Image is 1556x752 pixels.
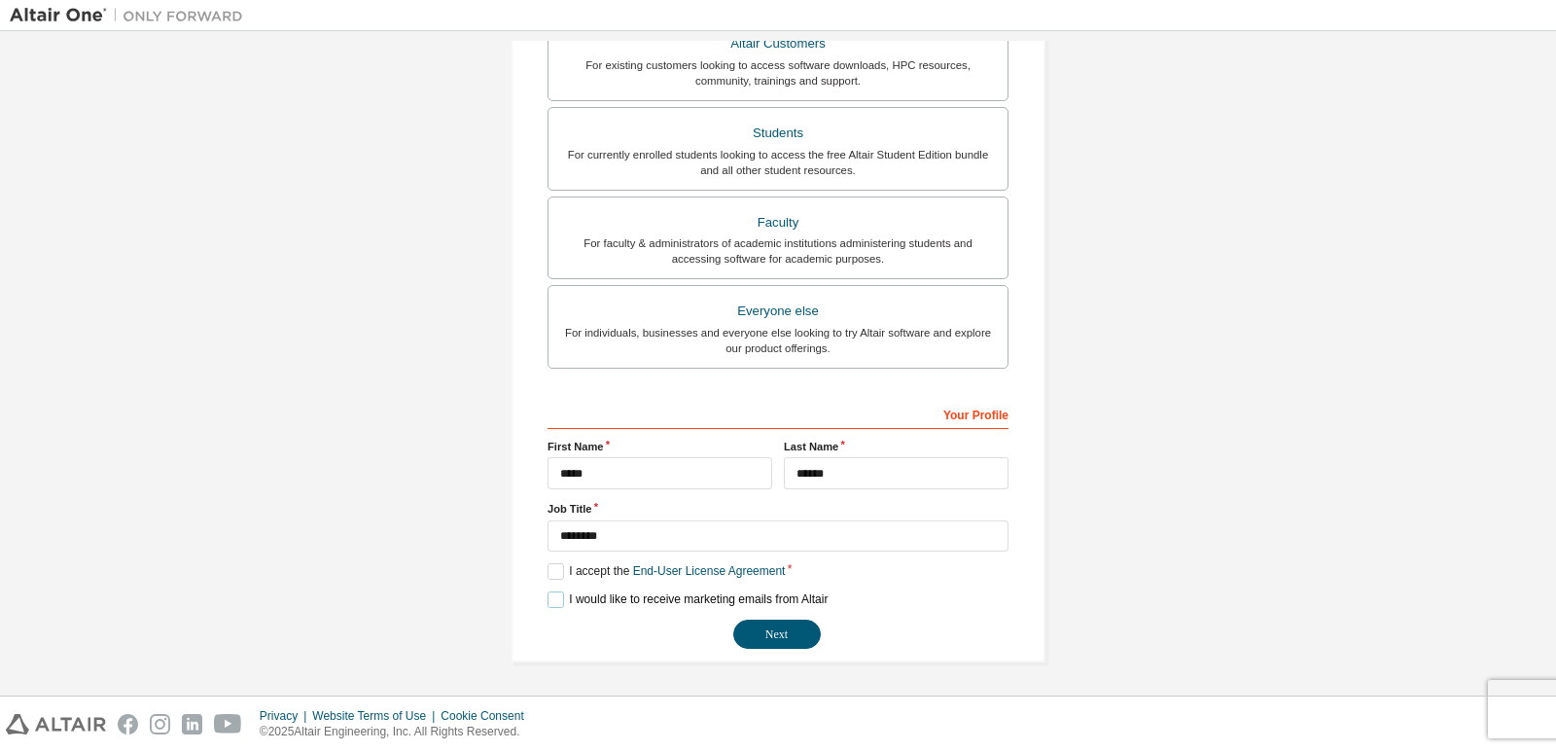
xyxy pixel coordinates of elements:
img: youtube.svg [214,714,242,734]
label: Last Name [784,439,1008,454]
div: Students [560,120,996,147]
img: altair_logo.svg [6,714,106,734]
p: © 2025 Altair Engineering, Inc. All Rights Reserved. [260,724,536,740]
div: For existing customers looking to access software downloads, HPC resources, community, trainings ... [560,57,996,89]
img: linkedin.svg [182,714,202,734]
div: Website Terms of Use [312,708,441,724]
div: Faculty [560,209,996,236]
label: Job Title [548,501,1008,517]
div: Privacy [260,708,312,724]
div: Altair Customers [560,30,996,57]
label: First Name [548,439,772,454]
div: Your Profile [548,398,1008,429]
div: For faculty & administrators of academic institutions administering students and accessing softwa... [560,235,996,267]
div: For individuals, businesses and everyone else looking to try Altair software and explore our prod... [560,325,996,356]
label: I would like to receive marketing emails from Altair [548,591,828,608]
img: instagram.svg [150,714,170,734]
div: Cookie Consent [441,708,535,724]
div: Everyone else [560,298,996,325]
a: End-User License Agreement [633,564,786,578]
label: I accept the [548,563,785,580]
img: Altair One [10,6,253,25]
img: facebook.svg [118,714,138,734]
button: Next [733,620,821,649]
div: For currently enrolled students looking to access the free Altair Student Edition bundle and all ... [560,147,996,178]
